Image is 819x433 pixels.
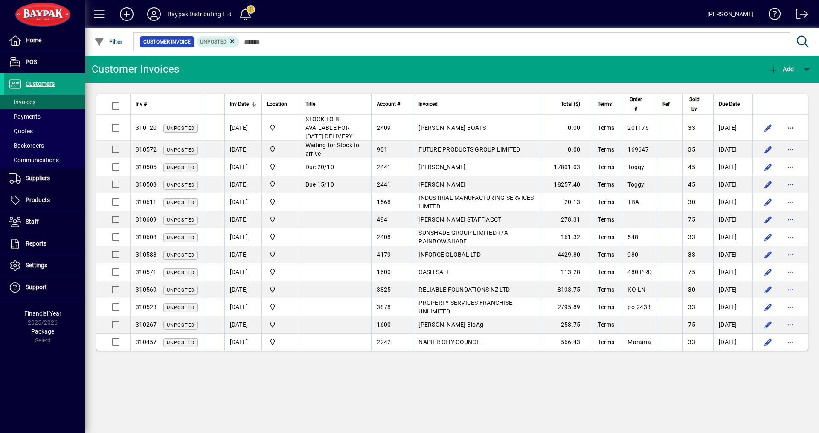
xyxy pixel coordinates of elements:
button: More options [784,335,797,349]
button: Edit [761,178,775,191]
span: 310523 [136,304,157,310]
span: 75 [688,216,695,223]
td: [DATE] [224,158,261,176]
span: 310609 [136,216,157,223]
button: Add [766,61,796,77]
a: Products [4,190,85,211]
button: Edit [761,283,775,296]
span: Unposted [167,270,195,275]
a: Backorders [4,138,85,153]
span: [PERSON_NAME] STAFF ACCT [418,216,501,223]
span: Baypak - Onekawa [267,337,295,347]
span: 35 [688,146,695,153]
a: Reports [4,233,85,255]
div: Total ($) [546,99,588,109]
td: [DATE] [713,141,752,158]
span: Communications [9,157,59,164]
span: Due 15/10 [305,181,334,188]
button: Edit [761,265,775,279]
td: 17801.03 [541,158,592,176]
span: Staff [26,218,39,225]
span: [PERSON_NAME] BOATS [418,124,486,131]
td: [DATE] [224,193,261,211]
span: Title [305,99,315,109]
td: 161.32 [541,228,592,246]
mat-chip: Customer Invoice Status: Unposted [197,36,240,47]
button: More options [784,160,797,174]
span: Toggy [627,164,644,170]
div: Sold by [688,95,708,114]
a: Communications [4,153,85,167]
span: PROPERTY SERVICES FRANCHISE UNLIMITED [418,299,512,315]
td: 20.13 [541,193,592,211]
td: [DATE] [713,298,752,316]
span: 2441 [377,181,391,188]
span: 45 [688,164,695,170]
span: STOCK TO BE AVAILABLE FOR [DATE] DELIVERY [305,116,353,140]
span: Unposted [167,126,195,131]
span: po-2433 [627,304,651,310]
span: 310120 [136,124,157,131]
span: Inv # [136,99,147,109]
td: 2795.89 [541,298,592,316]
span: 3878 [377,304,391,310]
a: Support [4,277,85,298]
span: 310572 [136,146,157,153]
span: 33 [688,124,695,131]
span: Terms [598,286,614,293]
span: Support [26,284,47,290]
div: Location [267,99,295,109]
span: Toggy [627,181,644,188]
span: Due Date [719,99,740,109]
span: Terms [598,99,612,109]
td: [DATE] [224,228,261,246]
span: 75 [688,269,695,275]
span: Baypak - Onekawa [267,145,295,154]
td: [DATE] [713,115,752,141]
span: INFORCE GLOBAL LTD [418,251,481,258]
td: [DATE] [713,158,752,176]
span: 310505 [136,164,157,170]
td: [DATE] [224,246,261,263]
span: 310611 [136,199,157,205]
span: Unposted [167,217,195,223]
div: Customer Invoices [92,62,179,76]
span: Customer Invoice [143,38,191,46]
div: [PERSON_NAME] [707,7,754,21]
span: Payments [9,113,41,120]
span: 30 [688,199,695,205]
span: Baypak - Onekawa [267,162,295,172]
td: [DATE] [224,141,261,158]
button: Edit [761,248,775,261]
span: POS [26,59,37,65]
div: Order # [627,95,652,114]
span: Reports [26,240,46,247]
button: Edit [761,213,775,226]
span: Order # [627,95,644,114]
span: Unposted [167,287,195,293]
span: Terms [598,321,614,328]
td: [DATE] [713,334,752,351]
span: 1600 [377,269,391,275]
span: Location [267,99,287,109]
span: 3825 [377,286,391,293]
span: 1568 [377,199,391,205]
span: Total ($) [561,99,580,109]
span: 201176 [627,124,649,131]
span: Unposted [167,182,195,188]
td: [DATE] [224,298,261,316]
span: Baypak - Onekawa [267,285,295,294]
td: 18257.40 [541,176,592,193]
span: Account # [377,99,400,109]
span: FUTURE PRODUCTS GROUP LIMITED [418,146,520,153]
a: Suppliers [4,168,85,189]
span: Terms [598,164,614,170]
td: [DATE] [713,281,752,298]
a: Logout [790,2,808,29]
span: Products [26,196,50,203]
span: Unposted [200,39,227,45]
td: 258.75 [541,316,592,334]
span: Inv Date [230,99,249,109]
button: More options [784,195,797,209]
button: Edit [761,318,775,331]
